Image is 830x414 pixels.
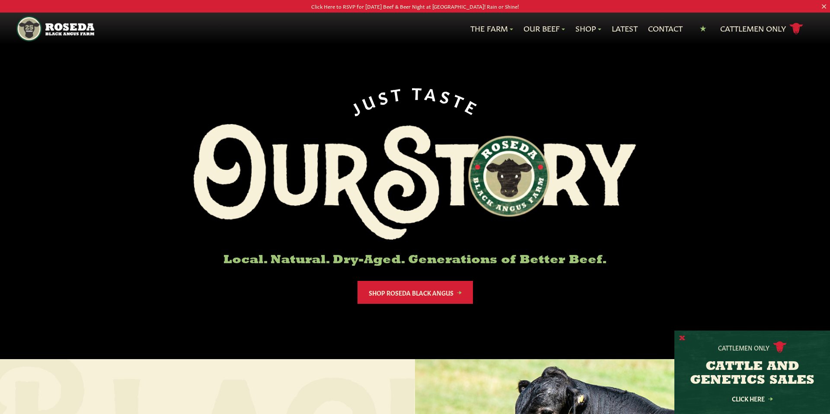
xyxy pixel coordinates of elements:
a: Shop Roseda Black Angus [358,281,473,304]
p: Cattlemen Only [718,343,769,352]
p: Click Here to RSVP for [DATE] Beef & Beer Night at [GEOGRAPHIC_DATA]! Rain or Shine! [41,2,788,11]
span: T [412,83,425,101]
a: Click Here [713,396,791,401]
span: A [424,83,441,102]
a: Contact [648,23,683,34]
span: J [347,96,365,117]
a: The Farm [470,23,513,34]
span: E [463,96,483,117]
a: Cattlemen Only [720,21,803,36]
span: T [389,83,405,102]
nav: Main Navigation [16,13,813,45]
button: X [679,334,685,343]
span: T [451,90,470,111]
img: https://roseda.com/wp-content/uploads/2021/05/roseda-25-header.png [16,16,94,41]
span: S [438,86,455,106]
div: JUST TASTE [346,83,484,117]
h3: CATTLE AND GENETICS SALES [685,360,819,388]
span: U [359,89,380,111]
a: Latest [612,23,638,34]
h6: Local. Natural. Dry-Aged. Generations of Better Beef. [194,254,636,267]
img: Roseda Black Aangus Farm [194,124,636,240]
a: Shop [575,23,601,34]
a: Our Beef [524,23,565,34]
span: S [376,86,393,105]
img: cattle-icon.svg [773,341,787,353]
